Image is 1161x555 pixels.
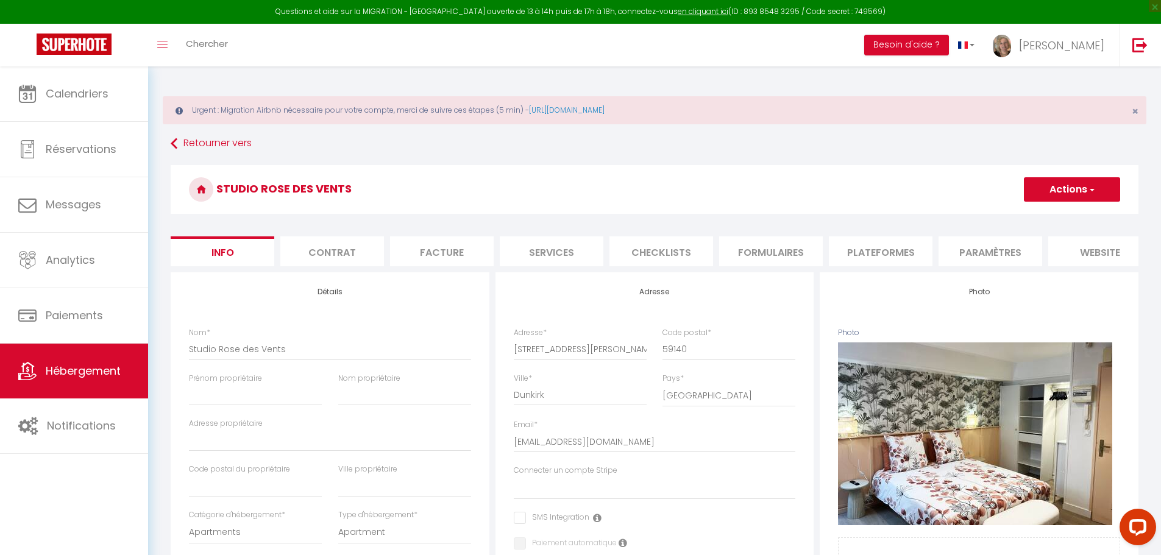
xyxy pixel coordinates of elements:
[46,363,121,378] span: Hébergement
[1132,37,1148,52] img: logout
[678,6,728,16] a: en cliquant ici
[662,327,711,339] label: Code postal
[163,96,1146,124] div: Urgent : Migration Airbnb nécessaire pour votre compte, merci de suivre ces étapes (5 min) -
[37,34,112,55] img: Super Booking
[514,465,617,476] label: Connecter un compte Stripe
[609,236,713,266] li: Checklists
[526,537,617,551] label: Paiement automatique
[662,373,684,384] label: Pays
[984,24,1120,66] a: ... [PERSON_NAME]
[46,197,101,212] span: Messages
[1019,38,1104,53] span: [PERSON_NAME]
[280,236,384,266] li: Contrat
[46,86,108,101] span: Calendriers
[1024,177,1120,202] button: Actions
[950,425,1008,443] button: Supprimer
[189,373,262,384] label: Prénom propriétaire
[177,24,237,66] a: Chercher
[186,37,228,50] span: Chercher
[189,464,290,475] label: Code postal du propriétaire
[46,252,95,267] span: Analytics
[1132,104,1138,119] span: ×
[46,141,116,157] span: Réservations
[189,509,285,521] label: Catégorie d'hébergement
[1132,106,1138,117] button: Close
[719,236,823,266] li: Formulaires
[338,509,417,521] label: Type d'hébergement
[514,327,547,339] label: Adresse
[1048,236,1152,266] li: website
[514,419,538,431] label: Email
[390,236,494,266] li: Facture
[338,464,397,475] label: Ville propriétaire
[47,418,116,433] span: Notifications
[1110,504,1161,555] iframe: LiveChat chat widget
[939,236,1042,266] li: Paramètres
[838,327,859,339] label: Photo
[171,165,1138,214] h3: Studio Rose des Vents
[838,288,1120,296] h4: Photo
[171,133,1138,155] a: Retourner vers
[338,373,400,384] label: Nom propriétaire
[864,35,949,55] button: Besoin d'aide ?
[189,327,210,339] label: Nom
[500,236,603,266] li: Services
[514,288,796,296] h4: Adresse
[529,105,605,115] a: [URL][DOMAIN_NAME]
[46,308,103,323] span: Paiements
[829,236,932,266] li: Plateformes
[189,288,471,296] h4: Détails
[993,35,1011,57] img: ...
[514,373,532,384] label: Ville
[189,418,263,430] label: Adresse propriétaire
[171,236,274,266] li: Info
